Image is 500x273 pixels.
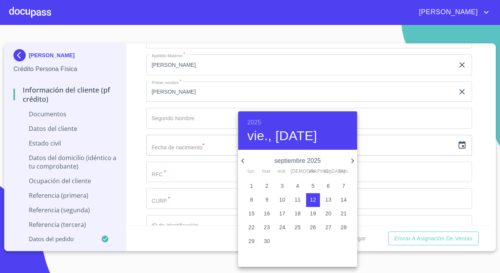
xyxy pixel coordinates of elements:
span: mié. [275,168,289,175]
button: 26 [306,221,320,235]
button: 1 [245,179,258,193]
button: 16 [260,207,274,221]
p: 10 [279,196,285,204]
p: 16 [264,210,270,217]
p: 12 [310,196,316,204]
button: vie., [DATE] [247,128,317,144]
p: 22 [248,223,255,231]
button: 12 [306,193,320,207]
p: 18 [295,210,301,217]
p: 11 [295,196,301,204]
button: 17 [275,207,289,221]
button: 10 [275,193,289,207]
span: [DEMOGRAPHIC_DATA]. [291,168,305,175]
button: 8 [245,193,258,207]
span: dom. [337,168,351,175]
p: 14 [341,196,347,204]
p: 26 [310,223,316,231]
p: 5 [311,182,315,190]
button: 15 [245,207,258,221]
p: 7 [342,182,345,190]
button: 25 [291,221,305,235]
p: 9 [265,196,268,204]
button: 19 [306,207,320,221]
button: 4 [291,179,305,193]
p: 30 [264,237,270,245]
p: 6 [327,182,330,190]
button: 28 [337,221,351,235]
button: 11 [291,193,305,207]
button: 21 [337,207,351,221]
button: 7 [337,179,351,193]
button: 9 [260,193,274,207]
span: mar. [260,168,274,175]
p: 15 [248,210,255,217]
p: 2 [265,182,268,190]
p: 28 [341,223,347,231]
button: 3 [275,179,289,193]
button: 5 [306,179,320,193]
button: 29 [245,235,258,248]
p: septiembre 2025 [247,156,348,165]
p: 21 [341,210,347,217]
span: vie. [306,168,320,175]
p: 8 [250,196,253,204]
button: 14 [337,193,351,207]
button: 20 [321,207,335,221]
button: 27 [321,221,335,235]
p: 29 [248,237,255,245]
button: 6 [321,179,335,193]
button: 24 [275,221,289,235]
button: 13 [321,193,335,207]
p: 13 [325,196,331,204]
p: 23 [264,223,270,231]
p: 19 [310,210,316,217]
button: 22 [245,221,258,235]
p: 17 [279,210,285,217]
p: 20 [325,210,331,217]
button: 2 [260,179,274,193]
p: 27 [325,223,331,231]
span: lun. [245,168,258,175]
span: sáb. [321,168,335,175]
button: 23 [260,221,274,235]
p: 4 [296,182,299,190]
p: 1 [250,182,253,190]
p: 3 [281,182,284,190]
button: 18 [291,207,305,221]
button: 30 [260,235,274,248]
p: 25 [295,223,301,231]
button: 2025 [247,117,261,128]
p: 24 [279,223,285,231]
